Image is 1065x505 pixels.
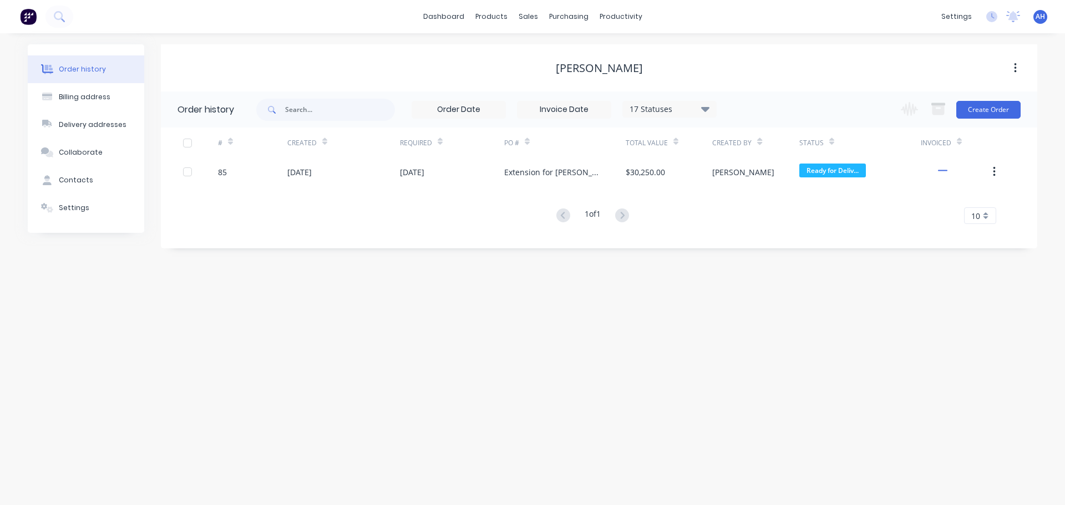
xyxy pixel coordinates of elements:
div: Required [400,127,504,158]
div: Invoiced [921,138,951,148]
div: 17 Statuses [623,103,716,115]
div: settings [936,8,977,25]
div: 85 [218,166,227,178]
div: Billing address [59,92,110,102]
div: Created [287,127,400,158]
div: Required [400,138,432,148]
div: $30,250.00 [626,166,665,178]
div: Status [799,138,824,148]
div: # [218,127,287,158]
div: [PERSON_NAME] [556,62,643,75]
div: PO # [504,127,626,158]
div: sales [513,8,544,25]
div: products [470,8,513,25]
div: Collaborate [59,147,103,157]
div: Extension for [PERSON_NAME] - LGS Steel Framing [504,166,603,178]
button: Collaborate [28,139,144,166]
input: Order Date [412,101,505,118]
div: Contacts [59,175,93,185]
a: dashboard [418,8,470,25]
span: Ready for Deliv... [799,164,866,177]
div: Delivery addresses [59,120,126,130]
img: Factory [20,8,37,25]
div: productivity [594,8,648,25]
div: Order history [59,64,106,74]
div: Total Value [626,127,712,158]
button: Create Order [956,101,1021,119]
div: Created By [712,138,752,148]
div: Settings [59,203,89,213]
div: Invoiced [921,127,990,158]
button: Settings [28,194,144,222]
div: Total Value [626,138,668,148]
div: [PERSON_NAME] [712,166,774,178]
span: 10 [971,210,980,222]
div: Created [287,138,317,148]
div: PO # [504,138,519,148]
input: Invoice Date [518,101,611,118]
button: Billing address [28,83,144,111]
button: Contacts [28,166,144,194]
input: Search... [285,99,395,121]
div: Created By [712,127,799,158]
div: Order history [177,103,234,116]
div: [DATE] [400,166,424,178]
div: Status [799,127,921,158]
button: Order history [28,55,144,83]
div: # [218,138,222,148]
div: [DATE] [287,166,312,178]
div: purchasing [544,8,594,25]
span: AH [1036,12,1045,22]
div: 1 of 1 [585,208,601,224]
button: Delivery addresses [28,111,144,139]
